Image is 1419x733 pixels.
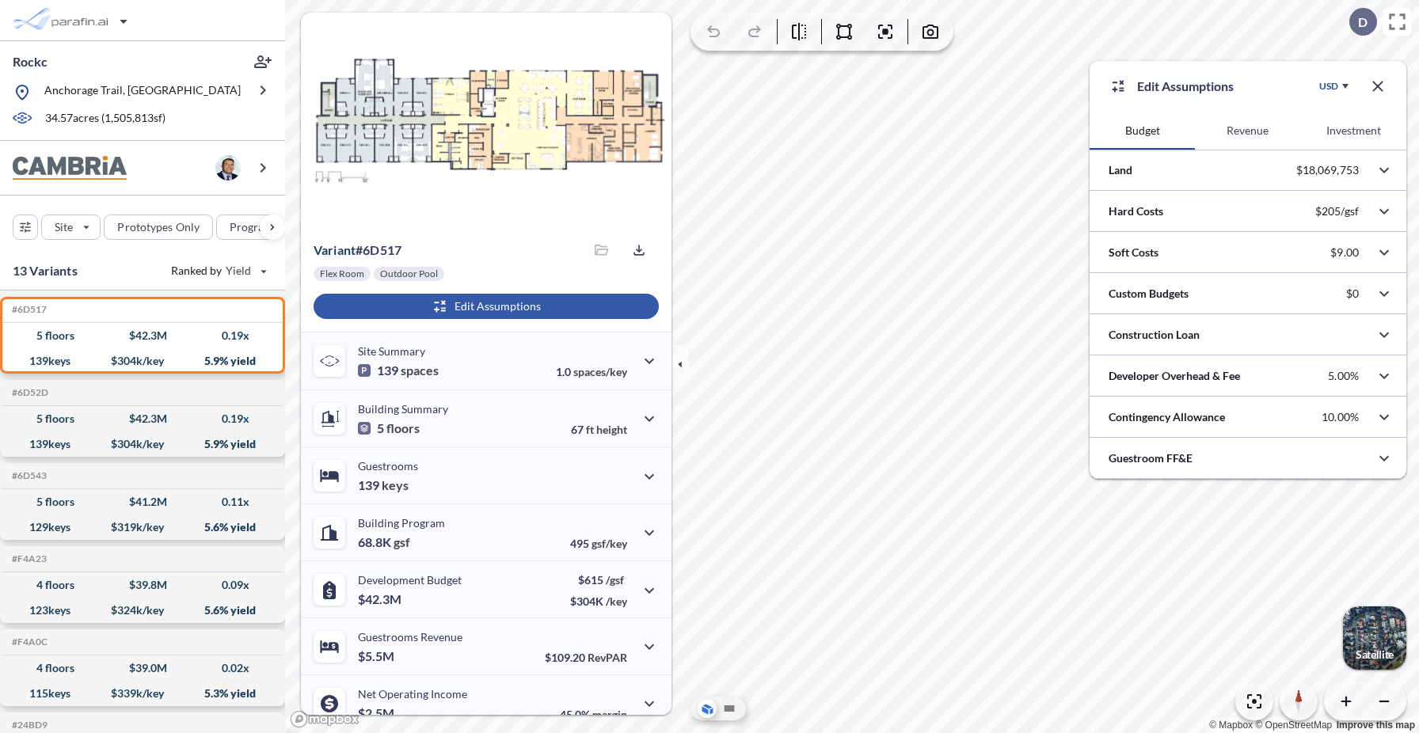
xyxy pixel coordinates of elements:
button: Site [41,215,101,240]
p: Development Budget [358,573,462,587]
button: Investment [1301,112,1406,150]
p: Flex Room [320,268,364,280]
span: ft [586,423,594,436]
p: # 6d517 [314,242,401,258]
button: Ranked by Yield [158,258,277,283]
h5: Click to copy the code [9,387,48,398]
p: $205/gsf [1315,204,1359,218]
p: D [1358,15,1368,29]
a: Mapbox [1209,720,1253,731]
img: user logo [215,155,241,180]
p: $5.5M [358,648,397,664]
p: 5 [358,420,420,436]
p: $109.20 [545,651,627,664]
span: keys [382,477,409,493]
button: Budget [1090,112,1195,150]
span: /gsf [606,573,624,587]
p: Guestrooms [358,459,418,473]
p: $42.3M [358,591,404,607]
p: 139 [358,477,409,493]
button: Revenue [1195,112,1300,150]
span: Yield [226,263,252,279]
p: Prototypes Only [117,219,200,235]
p: Satellite [1356,648,1394,661]
p: 67 [571,423,627,436]
span: height [596,423,627,436]
button: Site Plan [720,699,739,718]
button: Prototypes Only [104,215,213,240]
p: Hard Costs [1109,203,1163,219]
img: Switcher Image [1343,606,1406,670]
p: 68.8K [358,534,410,550]
p: 34.57 acres ( 1,505,813 sf) [45,110,165,127]
p: Edit Assumptions [1137,77,1234,96]
a: Improve this map [1337,720,1415,731]
p: Program [230,219,274,235]
a: OpenStreetMap [1255,720,1332,731]
p: Guestrooms Revenue [358,630,462,644]
h5: Click to copy the code [9,636,48,648]
p: Land [1109,162,1132,178]
div: USD [1319,80,1338,93]
p: Developer Overhead & Fee [1109,368,1240,384]
p: Outdoor Pool [380,268,438,280]
p: Construction Loan [1109,327,1200,343]
a: Mapbox homepage [290,710,360,728]
button: Aerial View [698,699,717,718]
p: $18,069,753 [1296,163,1359,177]
span: spaces/key [573,365,627,378]
p: Soft Costs [1109,245,1158,260]
p: 10.00% [1322,410,1359,424]
p: $304K [570,594,627,608]
h5: Click to copy the code [9,470,47,481]
p: 45.0% [560,708,627,721]
p: Custom Budgets [1109,286,1189,302]
p: $615 [570,573,627,587]
span: /key [606,594,627,608]
span: gsf [394,534,410,550]
img: BrandImage [13,156,127,180]
span: gsf/key [592,537,627,550]
p: $2.5M [358,705,397,721]
p: Rockc [13,53,48,70]
p: Net Operating Income [358,687,467,701]
p: 1.0 [556,365,627,378]
p: 5.00% [1328,369,1359,383]
p: 139 [358,363,439,378]
span: Variant [314,242,356,257]
button: Edit Assumptions [314,294,659,319]
p: 13 Variants [13,261,78,280]
p: View Floorplans [342,198,424,211]
p: Building Program [358,516,445,530]
p: $9.00 [1330,245,1359,260]
h5: Click to copy the code [9,553,47,564]
h5: Click to copy the code [9,304,47,315]
p: Guestroom FF&E [1109,450,1193,466]
span: RevPAR [588,651,627,664]
p: Contingency Allowance [1109,409,1225,425]
h5: Click to copy the code [9,720,48,731]
span: floors [386,420,420,436]
span: margin [592,708,627,721]
p: Site [55,219,73,235]
button: Switcher ImageSatellite [1343,606,1406,670]
p: $0 [1346,287,1359,301]
p: Building Summary [358,402,448,416]
p: 495 [570,537,627,550]
span: spaces [401,363,439,378]
p: Site Summary [358,344,425,358]
button: Program [216,215,302,240]
p: Anchorage Trail, [GEOGRAPHIC_DATA] [44,82,241,102]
